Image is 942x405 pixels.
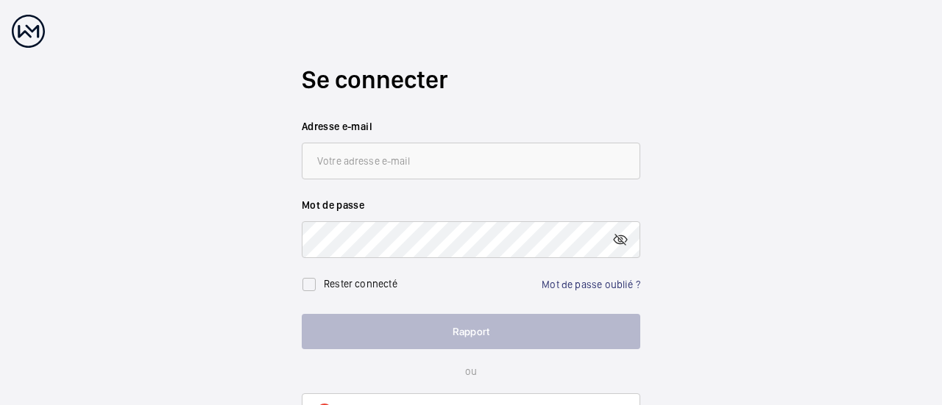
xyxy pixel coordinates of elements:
button: Rapport [302,314,640,349]
font: Rester connecté [324,278,397,290]
input: Votre adresse e-mail [302,143,640,179]
font: Mot de passe [302,199,364,211]
font: Se connecter [302,65,447,94]
font: ou [465,365,477,377]
font: Adresse e-mail [302,121,372,132]
a: Mot de passe oublié ? [542,279,640,290]
font: Rapport [453,326,490,337]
